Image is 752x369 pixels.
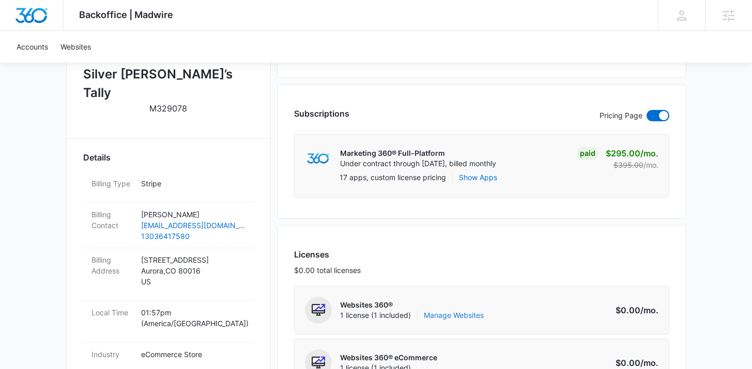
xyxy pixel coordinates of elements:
[141,209,245,220] p: [PERSON_NAME]
[459,172,497,183] button: Show Apps
[91,178,133,189] dt: Billing Type
[340,352,437,363] p: Websites 360® eCommerce
[91,209,133,231] dt: Billing Contact
[91,307,133,318] dt: Local Time
[643,161,658,169] span: /mo.
[294,107,349,120] h3: Subscriptions
[606,147,658,159] p: $295.00
[141,178,245,189] p: Stripe
[141,254,245,287] p: [STREET_ADDRESS] Aurora , CO 80016 US
[79,9,173,20] span: Backoffice | Madwire
[54,31,97,62] a: Websites
[10,31,54,62] a: Accounts
[83,151,111,164] span: Details
[613,161,643,169] s: $395.00
[141,307,245,329] p: 01:57pm ( America/[GEOGRAPHIC_DATA] )
[307,153,329,164] img: marketing360Logo
[83,301,254,343] div: Local Time01:57pm (America/[GEOGRAPHIC_DATA])
[610,357,658,369] p: $0.00
[340,148,496,158] p: Marketing 360® Full-Platform
[640,148,658,158] span: /mo.
[141,231,245,242] a: 13036417580
[91,254,133,276] dt: Billing Address
[640,358,658,368] span: /mo.
[83,172,254,203] div: Billing TypeStripe
[600,110,642,121] p: Pricing Page
[340,310,484,320] span: 1 license (1 included)
[610,304,658,316] p: $0.00
[424,310,484,320] a: Manage Websites
[91,349,133,360] dt: Industry
[149,102,187,115] p: M329078
[83,203,254,248] div: Billing Contact[PERSON_NAME][EMAIL_ADDRESS][DOMAIN_NAME]13036417580
[83,65,254,102] h2: Silver [PERSON_NAME]’s Tally
[141,349,245,360] p: eCommerce Store
[294,248,361,261] h3: Licenses
[340,300,484,310] p: Websites 360®
[340,158,496,169] p: Under contract through [DATE], billed monthly
[294,265,361,276] p: $0.00 total licenses
[141,220,245,231] a: [EMAIL_ADDRESS][DOMAIN_NAME]
[640,305,658,315] span: /mo.
[577,147,598,159] div: Paid
[340,172,446,183] p: 17 apps, custom license pricing
[83,248,254,301] div: Billing Address[STREET_ADDRESS]Aurora,CO 80016US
